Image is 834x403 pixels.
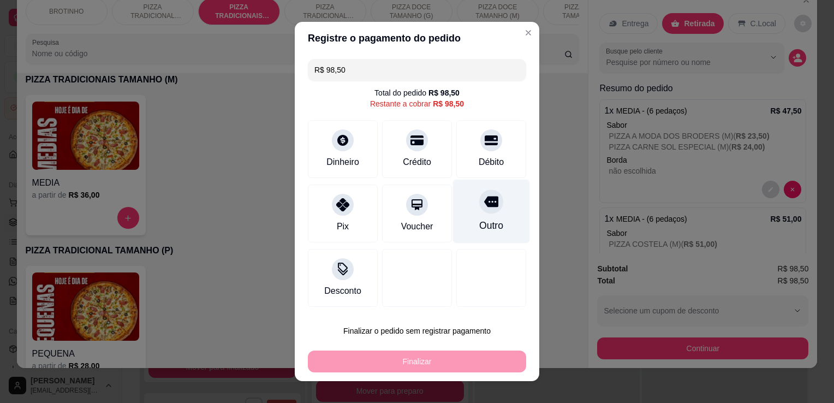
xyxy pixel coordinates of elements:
[428,87,460,98] div: R$ 98,50
[401,220,433,233] div: Voucher
[295,22,539,55] header: Registre o pagamento do pedido
[337,220,349,233] div: Pix
[308,320,526,342] button: Finalizar o pedido sem registrar pagamento
[324,285,361,298] div: Desconto
[433,98,464,109] div: R$ 98,50
[370,98,464,109] div: Restante a cobrar
[314,59,520,81] input: Ex.: hambúrguer de cordeiro
[479,156,504,169] div: Débito
[479,218,503,233] div: Outro
[520,24,537,42] button: Close
[403,156,431,169] div: Crédito
[374,87,460,98] div: Total do pedido
[326,156,359,169] div: Dinheiro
